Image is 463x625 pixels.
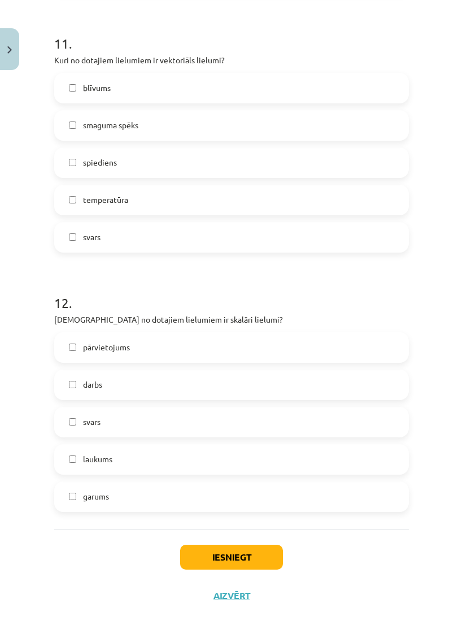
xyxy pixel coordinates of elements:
[69,455,76,463] input: laukums
[69,418,76,426] input: svars
[83,157,117,168] span: spiediens
[54,54,409,66] p: Kuri no dotajiem lielumiem ir vektoriāls lielumi?
[54,16,409,51] h1: 11 .
[54,314,409,325] p: [DEMOGRAPHIC_DATA] no dotajiem lielumiem ir skalāri lielumi?
[83,453,112,465] span: laukums
[83,119,138,131] span: smaguma spēks
[69,121,76,129] input: smaguma spēks
[69,233,76,241] input: svars
[180,545,283,570] button: Iesniegt
[69,196,76,203] input: temperatūra
[83,194,128,206] span: temperatūra
[69,381,76,388] input: darbs
[83,416,101,428] span: svars
[83,379,102,390] span: darbs
[83,82,111,94] span: blīvums
[54,275,409,310] h1: 12 .
[83,231,101,243] span: svars
[69,84,76,92] input: blīvums
[210,590,253,601] button: Aizvērt
[69,159,76,166] input: spiediens
[7,46,12,54] img: icon-close-lesson-0947bae3869378f0d4975bcd49f059093ad1ed9edebbc8119c70593378902aed.svg
[83,491,109,502] span: garums
[83,341,130,353] span: pārvietojums
[69,493,76,500] input: garums
[69,344,76,351] input: pārvietojums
